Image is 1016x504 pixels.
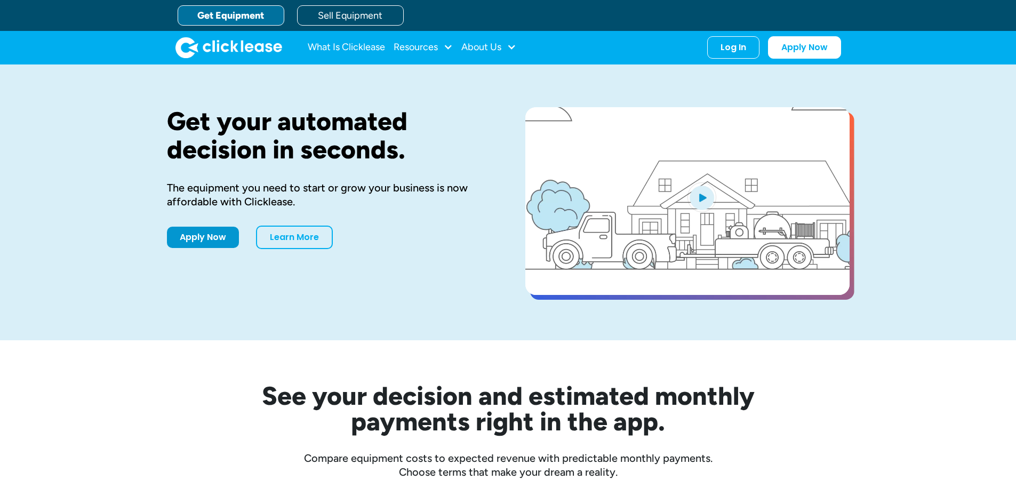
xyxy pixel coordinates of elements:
[687,182,716,212] img: Blue play button logo on a light blue circular background
[167,107,491,164] h1: Get your automated decision in seconds.
[175,37,282,58] img: Clicklease logo
[461,37,516,58] div: About Us
[721,42,746,53] div: Log In
[308,37,385,58] a: What Is Clicklease
[175,37,282,58] a: home
[256,226,333,249] a: Learn More
[768,36,841,59] a: Apply Now
[167,227,239,248] a: Apply Now
[394,37,453,58] div: Resources
[210,383,807,434] h2: See your decision and estimated monthly payments right in the app.
[178,5,284,26] a: Get Equipment
[167,451,850,479] div: Compare equipment costs to expected revenue with predictable monthly payments. Choose terms that ...
[167,181,491,209] div: The equipment you need to start or grow your business is now affordable with Clicklease.
[525,107,850,295] a: open lightbox
[297,5,404,26] a: Sell Equipment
